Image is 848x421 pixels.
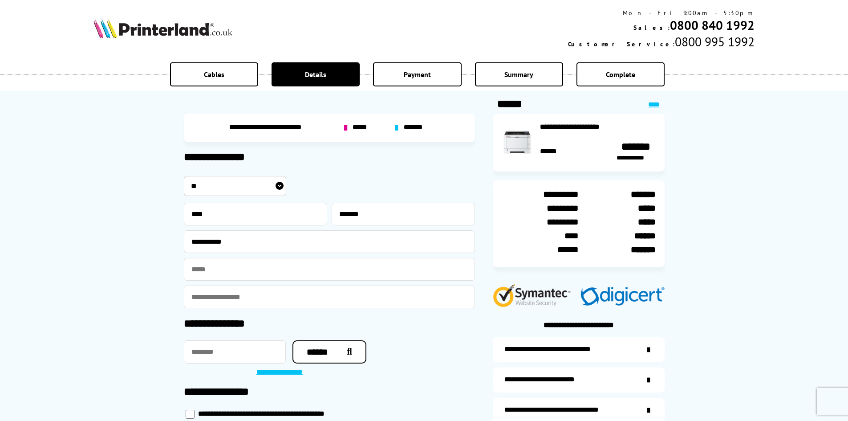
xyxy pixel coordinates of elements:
a: 0800 840 1992 [670,17,755,33]
span: Summary [504,70,533,79]
span: Customer Service: [568,40,675,48]
span: Sales: [633,24,670,32]
a: additional-ink [493,337,665,362]
span: 0800 995 1992 [675,33,755,50]
span: Complete [606,70,635,79]
img: Printerland Logo [93,19,232,38]
span: Payment [404,70,431,79]
div: Mon - Fri 9:00am - 5:30pm [568,9,755,17]
span: Details [305,70,326,79]
a: items-arrive [493,368,665,392]
span: Cables [204,70,224,79]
